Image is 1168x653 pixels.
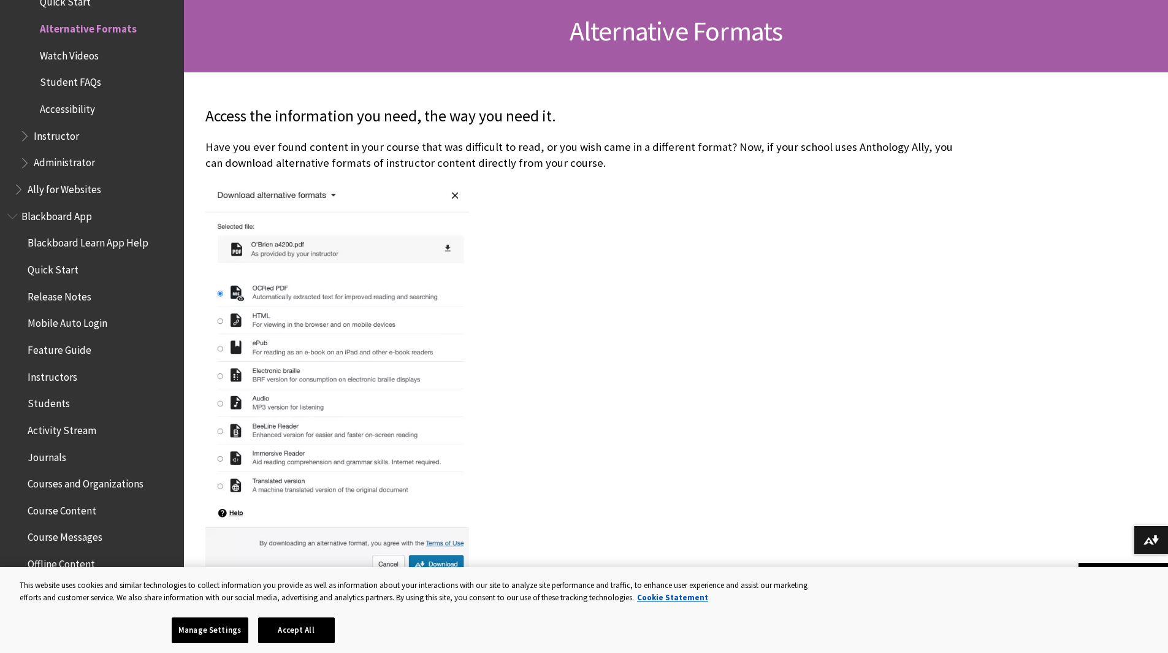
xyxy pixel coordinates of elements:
button: Manage Settings [172,617,248,643]
span: Mobile Auto Login [28,313,107,330]
span: Blackboard App [21,206,92,223]
span: Watch Videos [40,45,99,62]
span: Alternative Formats [40,18,137,35]
a: More information about your privacy, opens in a new tab [637,592,708,603]
p: Have you ever found content in your course that was difficult to read, or you wish came in a diff... [205,139,966,171]
span: Journals [28,447,66,464]
span: Student FAQs [40,72,101,89]
span: Feature Guide [28,340,91,356]
span: Quick Start [28,259,78,276]
span: Course Content [28,500,96,517]
span: Courses and Organizations [28,473,143,490]
span: Administrator [34,153,95,169]
button: Accept All [258,617,335,643]
span: Blackboard Learn App Help [28,233,148,250]
span: Students [28,393,70,410]
p: Access the information you need, the way you need it. [205,105,966,128]
span: Instructor [34,126,79,142]
span: Ally for Websites [28,179,101,196]
span: Activity Stream [28,420,96,437]
span: Instructors [28,367,77,383]
img: Original file appears in Download Alternative Formats modal [205,183,469,578]
span: Offline Content [28,554,95,570]
span: Course Messages [28,527,102,544]
a: Back to top [1078,563,1168,586]
div: This website uses cookies and similar technologies to collect information you provide as well as ... [20,579,818,603]
span: Accessibility [40,99,95,115]
span: Alternative Formats [570,14,783,48]
span: Release Notes [28,286,91,303]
